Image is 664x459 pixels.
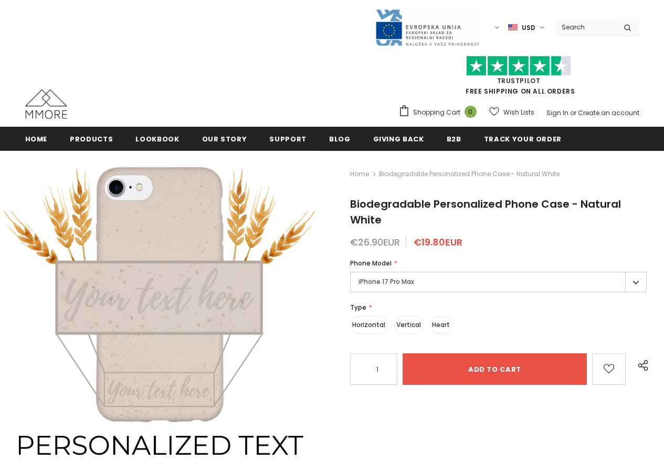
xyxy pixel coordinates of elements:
span: B2B [447,134,461,144]
label: iPhone 17 Pro Max [350,272,647,292]
input: Add to cart [403,353,587,385]
a: Javni Razpis [375,23,480,32]
label: Horizontal [350,316,387,334]
img: Javni Razpis [375,8,480,47]
span: Giving back [373,134,424,144]
span: FREE SHIPPING ON ALL ORDERS [398,60,639,96]
img: MMORE Cases [25,89,67,119]
span: Type [350,303,366,312]
a: Home [350,168,369,180]
span: 0 [465,106,477,118]
span: Our Story [202,134,247,144]
a: Sign In [546,108,568,117]
a: Lookbook [135,127,179,150]
a: Our Story [202,127,247,150]
span: Phone Model [350,259,392,268]
a: Create an account [578,108,639,117]
img: Trust Pilot Stars [466,56,571,76]
span: support [269,134,307,144]
span: Track your order [484,134,562,144]
span: Lookbook [135,134,179,144]
span: Products [70,134,113,144]
a: support [269,127,307,150]
img: USD [508,23,518,32]
a: Blog [329,127,351,150]
span: Biodegradable Personalized Phone Case - Natural White [350,197,621,227]
span: or [570,108,576,117]
a: Trustpilot [497,76,541,85]
span: Home [25,134,48,144]
span: Biodegradable Personalized Phone Case - Natural White [379,168,560,180]
a: Products [70,127,113,150]
span: USD [522,23,535,33]
label: Heart [430,316,452,334]
label: Vertical [394,316,423,334]
span: Wish Lists [503,107,534,118]
input: Search Site [555,19,616,35]
a: B2B [447,127,461,150]
a: Shopping Cart 0 [398,105,482,120]
a: Giving back [373,127,424,150]
span: €19.80EUR [414,236,462,249]
a: Wish Lists [489,103,534,121]
span: Shopping Cart [413,107,460,118]
span: €26.90EUR [350,236,400,249]
a: Track your order [484,127,562,150]
a: Home [25,127,48,150]
span: Blog [329,134,351,144]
